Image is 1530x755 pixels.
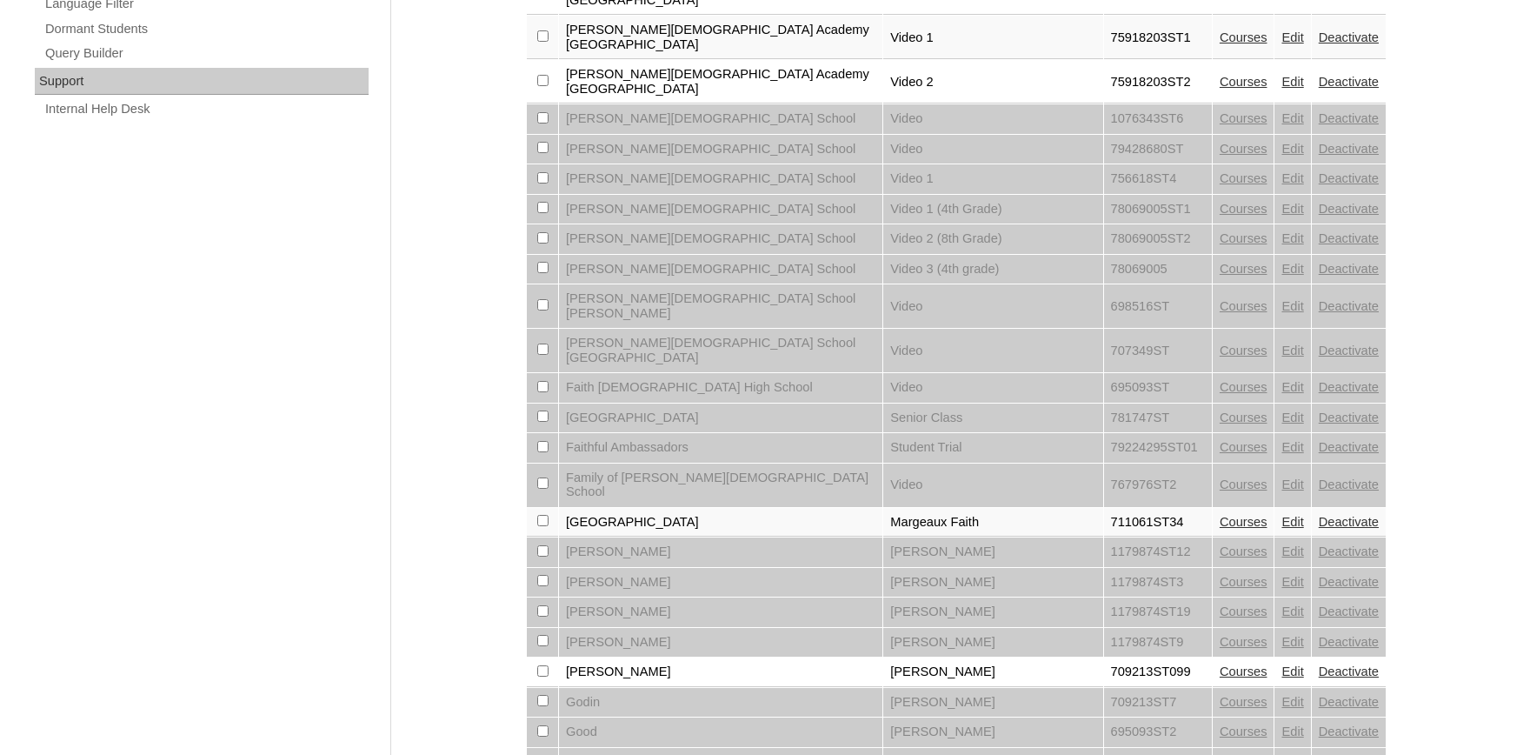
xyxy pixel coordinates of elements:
[1220,635,1267,649] a: Courses
[1220,380,1267,394] a: Courses
[559,164,882,194] td: [PERSON_NAME][DEMOGRAPHIC_DATA] School
[1319,725,1379,738] a: Deactivate
[1281,30,1303,44] a: Edit
[43,43,369,64] a: Query Builder
[883,658,1102,687] td: [PERSON_NAME]
[1220,30,1267,44] a: Courses
[1319,344,1379,357] a: Deactivate
[883,568,1102,598] td: [PERSON_NAME]
[1281,142,1303,156] a: Edit
[1281,111,1303,125] a: Edit
[1220,231,1267,245] a: Courses
[1104,195,1212,224] td: 78069005ST1
[1319,605,1379,618] a: Deactivate
[1281,545,1303,558] a: Edit
[1319,299,1379,313] a: Deactivate
[43,18,369,40] a: Dormant Students
[1319,171,1379,185] a: Deactivate
[1220,605,1267,618] a: Courses
[1104,433,1212,463] td: 79224295ST01
[883,329,1102,372] td: Video
[559,224,882,254] td: [PERSON_NAME][DEMOGRAPHIC_DATA] School
[883,164,1102,194] td: Video 1
[1281,380,1303,394] a: Edit
[1220,142,1267,156] a: Courses
[883,598,1102,627] td: [PERSON_NAME]
[1220,575,1267,589] a: Courses
[1220,725,1267,738] a: Courses
[1220,440,1267,454] a: Courses
[1281,440,1303,454] a: Edit
[1220,545,1267,558] a: Courses
[883,135,1102,164] td: Video
[1281,575,1303,589] a: Edit
[1319,111,1379,125] a: Deactivate
[1104,373,1212,403] td: 695093ST
[883,60,1102,104] td: Video 2
[559,373,882,403] td: Faith [DEMOGRAPHIC_DATA] High School
[883,464,1102,507] td: Video
[1220,695,1267,709] a: Courses
[1220,344,1267,357] a: Courses
[559,104,882,134] td: [PERSON_NAME][DEMOGRAPHIC_DATA] School
[1104,284,1212,328] td: 698516ST
[883,255,1102,284] td: Video 3 (4th grade)
[1220,411,1267,424] a: Courses
[883,628,1102,658] td: [PERSON_NAME]
[1104,16,1212,59] td: 75918203ST1
[1104,718,1212,747] td: 695093ST2
[1104,568,1212,598] td: 1179874ST3
[1281,171,1303,185] a: Edit
[1104,104,1212,134] td: 1076343ST6
[1319,202,1379,216] a: Deactivate
[1104,164,1212,194] td: 756618ST4
[559,329,882,372] td: [PERSON_NAME][DEMOGRAPHIC_DATA] School [GEOGRAPHIC_DATA]
[883,433,1102,463] td: Student Trial
[883,373,1102,403] td: Video
[1319,695,1379,709] a: Deactivate
[1220,299,1267,313] a: Courses
[559,628,882,658] td: [PERSON_NAME]
[1104,60,1212,104] td: 75918203ST2
[1319,515,1379,529] a: Deactivate
[559,135,882,164] td: [PERSON_NAME][DEMOGRAPHIC_DATA] School
[1220,478,1267,491] a: Courses
[559,464,882,507] td: Family of [PERSON_NAME][DEMOGRAPHIC_DATA] School
[1281,262,1303,276] a: Edit
[1281,231,1303,245] a: Edit
[1319,30,1379,44] a: Deactivate
[1281,202,1303,216] a: Edit
[1104,464,1212,507] td: 767976ST2
[1281,515,1303,529] a: Edit
[559,284,882,328] td: [PERSON_NAME][DEMOGRAPHIC_DATA] School [PERSON_NAME]
[559,433,882,463] td: Faithful Ambassadors
[1281,75,1303,89] a: Edit
[883,195,1102,224] td: Video 1 (4th Grade)
[559,658,882,687] td: [PERSON_NAME]
[559,195,882,224] td: [PERSON_NAME][DEMOGRAPHIC_DATA] School
[1281,665,1303,678] a: Edit
[883,16,1102,59] td: Video 1
[1319,635,1379,649] a: Deactivate
[1281,725,1303,738] a: Edit
[1104,508,1212,538] td: 711061ST34
[1281,299,1303,313] a: Edit
[883,404,1102,433] td: Senior Class
[559,404,882,433] td: [GEOGRAPHIC_DATA]
[1104,135,1212,164] td: 79428680ST
[883,224,1102,254] td: Video 2 (8th Grade)
[1319,575,1379,589] a: Deactivate
[883,688,1102,718] td: [PERSON_NAME]
[1319,411,1379,424] a: Deactivate
[1281,635,1303,649] a: Edit
[1281,695,1303,709] a: Edit
[883,104,1102,134] td: Video
[1281,605,1303,618] a: Edit
[1319,142,1379,156] a: Deactivate
[883,284,1102,328] td: Video
[559,598,882,627] td: [PERSON_NAME]
[1104,255,1212,284] td: 78069005
[883,538,1102,567] td: [PERSON_NAME]
[1220,515,1267,529] a: Courses
[1319,545,1379,558] a: Deactivate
